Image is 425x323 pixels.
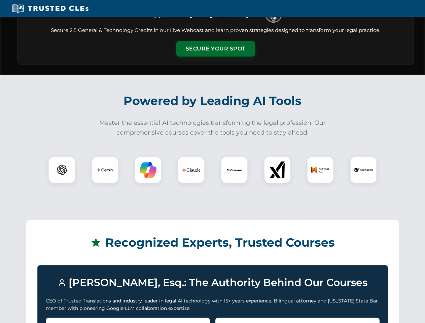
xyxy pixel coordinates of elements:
[140,161,156,178] img: Copilot Logo
[37,231,388,254] h2: Recognized Experts, Trusted Courses
[46,274,380,292] h3: [PERSON_NAME], Esq.: The Authority Behind Our Courses
[10,3,91,13] img: Trusted CLEs
[26,27,405,34] p: Secure 2.5 General & Technology Credits in our Live Webcast and learn proven strategies designed ...
[92,156,118,183] div: Gemini
[182,160,201,179] img: Claude Logo
[135,156,162,183] div: Copilot
[264,156,291,183] div: xAI
[176,41,255,57] button: Secure Your Spot
[52,160,72,180] img: ChatGPT Logo
[178,156,205,183] div: Claude
[307,156,334,183] div: Mistral AI
[95,118,330,138] p: Master the essential AI technologies transforming the legal profession. Our comprehensive courses...
[269,161,286,178] img: xAI Logo
[350,156,377,183] div: DeepSeek
[46,297,380,312] p: CEO of Trusted Translations and industry leader in legal AI technology with 15+ years experience....
[48,156,75,183] div: ChatGPT
[221,156,248,183] div: CoCounsel
[311,160,330,179] img: Mistral AI Logo
[97,161,113,178] img: Gemini Logo
[354,160,373,179] img: DeepSeek Logo
[26,89,399,113] h2: Powered by Leading AI Tools
[226,161,243,178] img: CoCounsel Logo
